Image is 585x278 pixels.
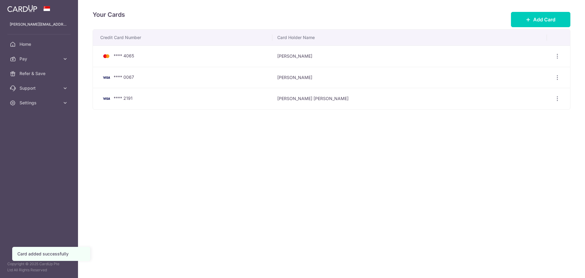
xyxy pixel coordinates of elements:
[17,251,85,257] div: Card added successfully
[272,30,547,45] th: Card Holder Name
[272,67,547,88] td: [PERSON_NAME]
[272,45,547,67] td: [PERSON_NAME]
[19,85,60,91] span: Support
[93,10,125,20] h4: Your Cards
[19,41,60,47] span: Home
[511,12,570,27] button: Add Card
[100,74,112,81] img: Bank Card
[19,56,60,62] span: Pay
[100,95,112,102] img: Bank Card
[19,100,60,106] span: Settings
[272,88,547,109] td: [PERSON_NAME] [PERSON_NAME]
[19,70,60,77] span: Refer & Save
[93,30,272,45] th: Credit Card Number
[546,260,579,275] iframe: Opens a widget where you can find more information
[100,52,112,60] img: Bank Card
[7,5,37,12] img: CardUp
[533,16,555,23] span: Add Card
[10,21,68,27] p: [PERSON_NAME][EMAIL_ADDRESS][DOMAIN_NAME]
